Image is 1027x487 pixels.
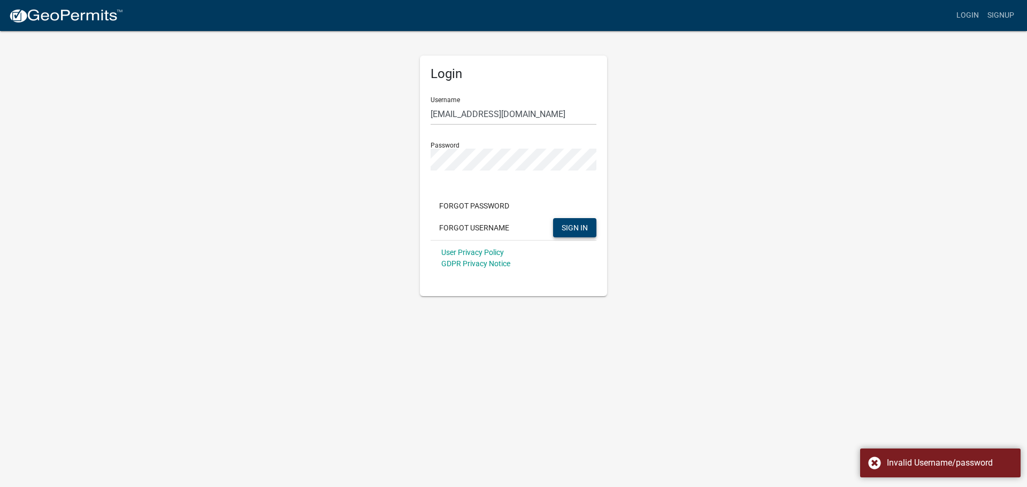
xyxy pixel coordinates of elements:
div: Invalid Username/password [887,457,1013,469]
h5: Login [431,66,596,82]
a: Login [952,5,983,26]
button: Forgot Password [431,196,518,215]
a: Signup [983,5,1018,26]
button: SIGN IN [553,218,596,237]
span: SIGN IN [562,223,588,231]
a: User Privacy Policy [441,248,504,257]
a: GDPR Privacy Notice [441,259,510,268]
button: Forgot Username [431,218,518,237]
